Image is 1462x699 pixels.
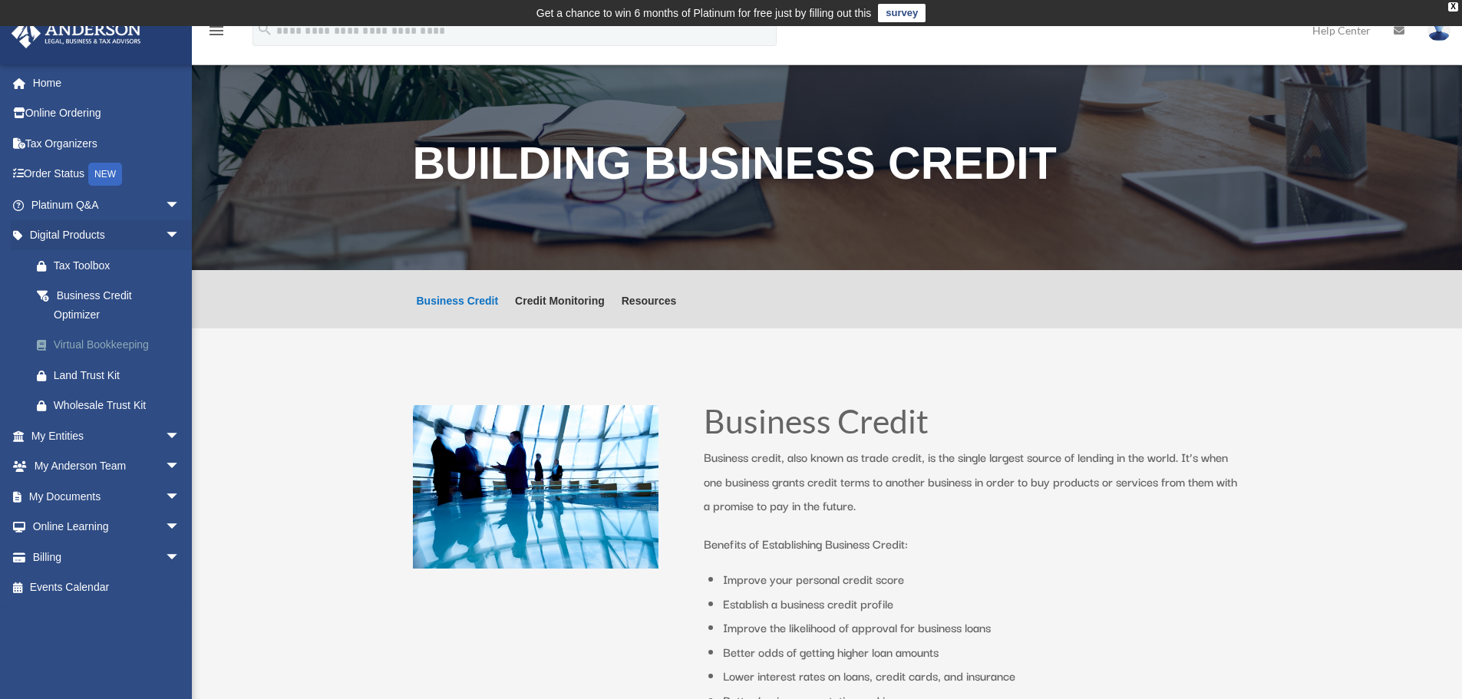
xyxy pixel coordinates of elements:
[165,220,196,252] span: arrow_drop_down
[11,98,203,129] a: Online Ordering
[413,405,658,569] img: business people talking in office
[88,163,122,186] div: NEW
[417,295,499,328] a: Business Credit
[704,405,1241,446] h1: Business Credit
[1448,2,1458,12] div: close
[11,481,203,512] a: My Documentsarrow_drop_down
[256,21,273,38] i: search
[7,18,146,48] img: Anderson Advisors Platinum Portal
[165,542,196,573] span: arrow_drop_down
[11,68,203,98] a: Home
[165,190,196,221] span: arrow_drop_down
[21,391,203,421] a: Wholesale Trust Kit
[723,664,1241,688] li: Lower interest rates on loans, credit cards, and insurance
[11,220,203,251] a: Digital Productsarrow_drop_down
[165,512,196,543] span: arrow_drop_down
[723,567,1241,592] li: Improve your personal credit score
[536,4,872,22] div: Get a chance to win 6 months of Platinum for free just by filling out this
[723,640,1241,664] li: Better odds of getting higher loan amounts
[704,532,1241,556] p: Benefits of Establishing Business Credit:
[11,159,203,190] a: Order StatusNEW
[413,141,1242,194] h1: Building Business Credit
[21,250,203,281] a: Tax Toolbox
[622,295,677,328] a: Resources
[21,360,203,391] a: Land Trust Kit
[54,396,184,415] div: Wholesale Trust Kit
[21,330,203,361] a: Virtual Bookkeeping
[704,445,1241,532] p: Business credit, also known as trade credit, is the single largest source of lending in the world...
[878,4,926,22] a: survey
[11,542,203,572] a: Billingarrow_drop_down
[54,366,184,385] div: Land Trust Kit
[165,420,196,452] span: arrow_drop_down
[11,420,203,451] a: My Entitiesarrow_drop_down
[11,572,203,603] a: Events Calendar
[54,286,177,324] div: Business Credit Optimizer
[54,256,184,275] div: Tax Toolbox
[207,27,226,40] a: menu
[11,190,203,220] a: Platinum Q&Aarrow_drop_down
[723,615,1241,640] li: Improve the likelihood of approval for business loans
[11,512,203,542] a: Online Learningarrow_drop_down
[515,295,605,328] a: Credit Monitoring
[207,21,226,40] i: menu
[165,481,196,513] span: arrow_drop_down
[165,451,196,483] span: arrow_drop_down
[1427,19,1450,41] img: User Pic
[54,335,184,354] div: Virtual Bookkeeping
[11,451,203,482] a: My Anderson Teamarrow_drop_down
[11,128,203,159] a: Tax Organizers
[723,592,1241,616] li: Establish a business credit profile
[21,281,196,330] a: Business Credit Optimizer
